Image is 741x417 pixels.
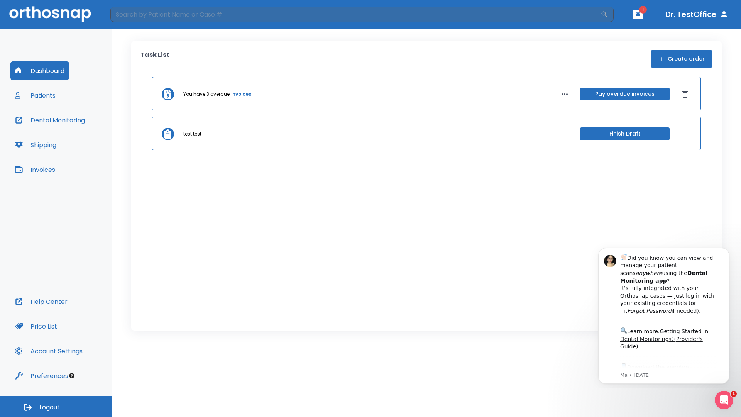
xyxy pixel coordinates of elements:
[10,86,60,105] button: Patients
[10,292,72,311] button: Help Center
[39,403,60,412] span: Logout
[10,136,61,154] button: Shipping
[10,366,73,385] button: Preferences
[231,91,251,98] a: invoices
[651,50,712,68] button: Create order
[131,12,137,18] button: Dismiss notification
[679,88,691,100] button: Dismiss
[731,391,737,397] span: 1
[34,131,131,138] p: Message from Ma, sent 6w ago
[10,160,60,179] button: Invoices
[68,372,75,379] div: Tooltip anchor
[587,241,741,388] iframe: Intercom notifications message
[10,61,69,80] button: Dashboard
[715,391,733,409] iframe: Intercom live chat
[580,127,670,140] button: Finish Draft
[10,317,62,336] button: Price List
[34,123,102,137] a: App Store
[580,88,670,100] button: Pay overdue invoices
[183,131,201,137] p: test test
[183,91,230,98] p: You have 3 overdue
[110,7,601,22] input: Search by Patient Name or Case #
[9,6,91,22] img: Orthosnap
[10,342,87,360] button: Account Settings
[639,6,647,14] span: 1
[34,121,131,161] div: Download the app: | ​ Let us know if you need help getting started!
[140,50,169,68] p: Task List
[10,111,90,129] button: Dental Monitoring
[662,7,732,21] button: Dr. TestOffice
